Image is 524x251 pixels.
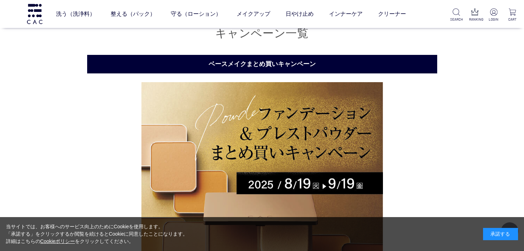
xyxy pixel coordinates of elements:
[171,4,221,24] a: 守る（ローション）
[506,8,518,22] a: CART
[469,8,481,22] a: RANKING
[111,4,155,24] a: 整える（パック）
[56,4,95,24] a: 洗う（洗浄料）
[286,4,314,24] a: 日やけ止め
[40,238,75,244] a: Cookieポリシー
[483,228,518,240] div: 承諾する
[329,4,363,24] a: インナーケア
[506,17,518,22] p: CART
[87,55,437,73] h2: ベースメイクまとめ買いキャンペーン
[6,223,188,245] div: 当サイトでは、お客様へのサービス向上のためにCookieを使用します。 「承諾する」をクリックするか閲覧を続けるとCookieに同意したことになります。 詳細はこちらの をクリックしてください。
[450,17,462,22] p: SEARCH
[488,17,499,22] p: LOGIN
[378,4,406,24] a: クリーナー
[469,17,481,22] p: RANKING
[237,4,270,24] a: メイクアップ
[488,8,499,22] a: LOGIN
[26,4,43,24] img: logo
[450,8,462,22] a: SEARCH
